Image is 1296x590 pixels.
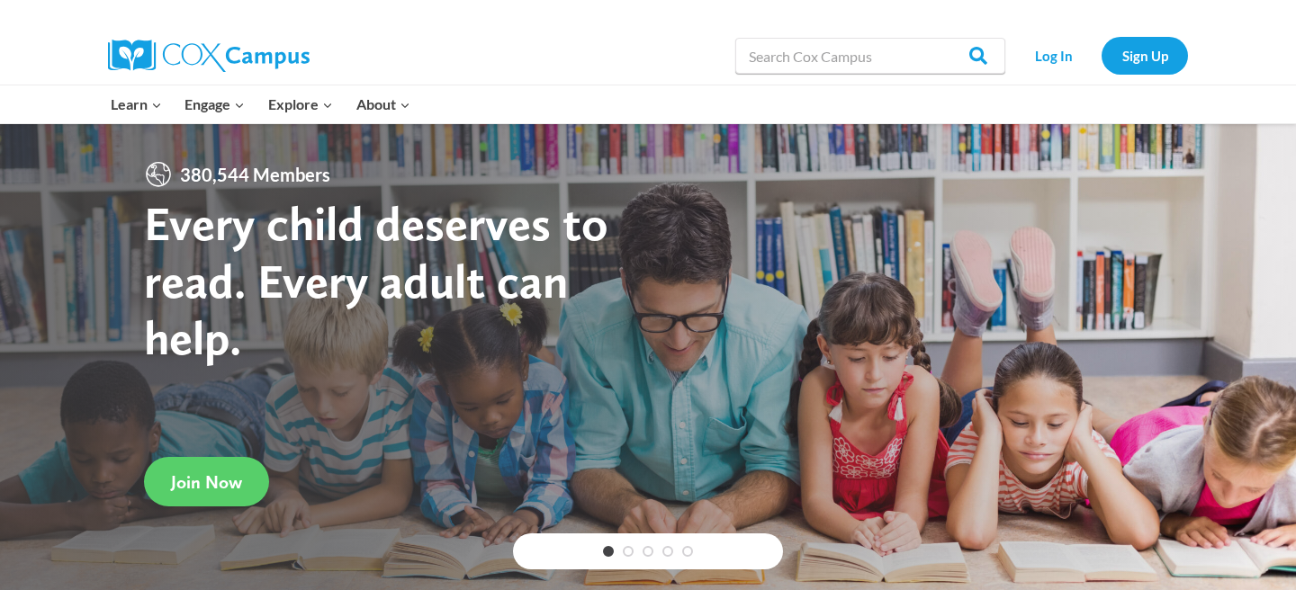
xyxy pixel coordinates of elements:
[356,93,410,116] span: About
[268,93,333,116] span: Explore
[99,85,421,123] nav: Primary Navigation
[108,40,310,72] img: Cox Campus
[662,546,673,557] a: 4
[173,160,337,189] span: 380,544 Members
[171,471,242,493] span: Join Now
[144,194,608,366] strong: Every child deserves to read. Every adult can help.
[111,93,162,116] span: Learn
[623,546,634,557] a: 2
[643,546,653,557] a: 3
[184,93,245,116] span: Engage
[735,38,1005,74] input: Search Cox Campus
[1014,37,1188,74] nav: Secondary Navigation
[603,546,614,557] a: 1
[682,546,693,557] a: 5
[144,457,269,506] a: Join Now
[1102,37,1188,74] a: Sign Up
[1014,37,1093,74] a: Log In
